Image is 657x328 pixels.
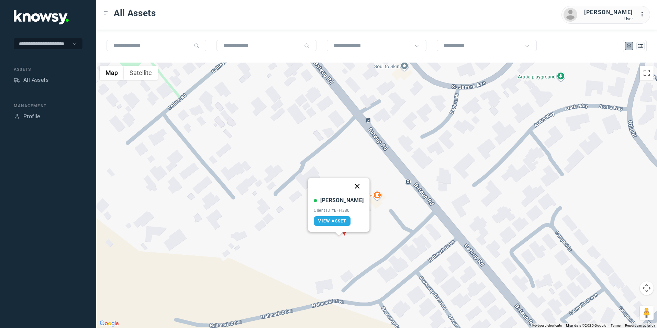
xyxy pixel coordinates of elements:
[14,76,48,84] a: AssetsAll Assets
[98,319,121,328] img: Google
[640,66,654,80] button: Toggle fullscreen view
[14,66,82,73] div: Assets
[23,76,48,84] div: All Assets
[584,8,633,17] div: [PERSON_NAME]
[320,196,364,205] div: [PERSON_NAME]
[584,17,633,21] div: User
[14,113,20,120] div: Profile
[532,323,562,328] button: Keyboard shortcuts
[98,319,121,328] a: Open this area in Google Maps (opens a new window)
[564,8,577,22] img: avatar.png
[640,306,654,320] button: Drag Pegman onto the map to open Street View
[566,324,606,327] span: Map data ©2025 Google
[103,11,108,15] div: Toggle Menu
[640,281,654,295] button: Map camera controls
[23,112,40,121] div: Profile
[318,219,346,223] span: View Asset
[314,216,350,226] a: View Asset
[626,43,632,49] div: Map
[637,43,644,49] div: List
[640,12,647,17] tspan: ...
[640,10,648,19] div: :
[100,66,124,80] button: Show street map
[625,324,655,327] a: Report a map error
[611,324,621,327] a: Terms (opens in new tab)
[14,112,40,121] a: ProfileProfile
[304,43,310,48] div: Search
[14,103,82,109] div: Management
[349,178,366,195] button: Close
[14,10,69,24] img: Application Logo
[314,208,364,213] div: Client ID #EFH380
[114,7,156,19] span: All Assets
[640,10,648,20] div: :
[194,43,199,48] div: Search
[124,66,158,80] button: Show satellite imagery
[14,77,20,83] div: Assets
